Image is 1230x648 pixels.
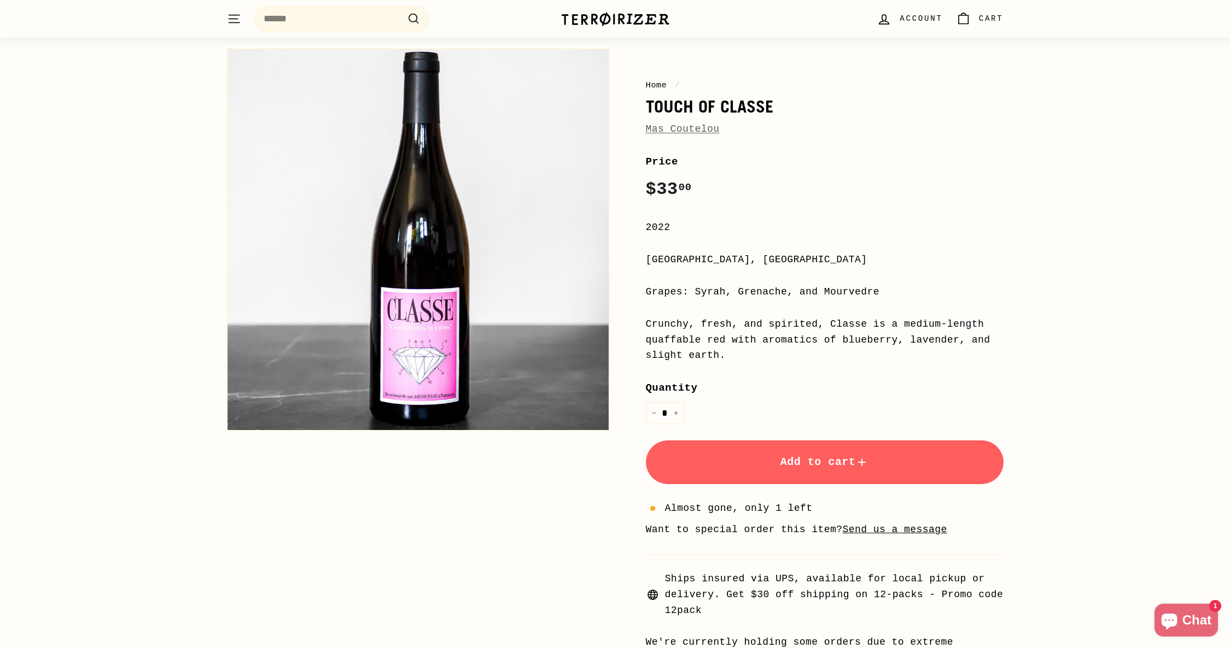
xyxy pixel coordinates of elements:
div: Crunchy, fresh, and spirited, Classe is a medium-length quaffable red with aromatics of blueberry... [646,316,1004,363]
sup: 00 [678,181,691,193]
span: Almost gone, only 1 left [665,500,813,516]
button: Add to cart [646,440,1004,484]
a: Cart [949,3,1010,35]
a: Account [870,3,949,35]
span: Cart [979,13,1004,25]
h1: Touch of Classe [646,97,1004,116]
span: $33 [646,179,692,199]
li: Want to special order this item? [646,522,1004,538]
a: Home [646,80,667,90]
span: Ships insured via UPS, available for local pickup or delivery. Get $30 off shipping on 12-packs -... [665,571,1004,618]
a: Mas Coutelou [646,123,720,134]
inbox-online-store-chat: Shopify online store chat [1151,604,1221,639]
div: Grapes: Syrah, Grenache, and Mourvedre [646,284,1004,300]
button: Reduce item quantity by one [646,402,662,425]
div: 2022 [646,220,1004,235]
nav: breadcrumbs [646,79,1004,92]
label: Quantity [646,380,1004,396]
label: Price [646,154,1004,170]
span: Add to cart [780,456,869,468]
input: quantity [646,402,684,425]
div: [GEOGRAPHIC_DATA], [GEOGRAPHIC_DATA] [646,252,1004,268]
button: Increase item quantity by one [668,402,684,425]
a: Send us a message [843,524,947,535]
span: / [672,80,683,90]
span: Account [900,13,942,25]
